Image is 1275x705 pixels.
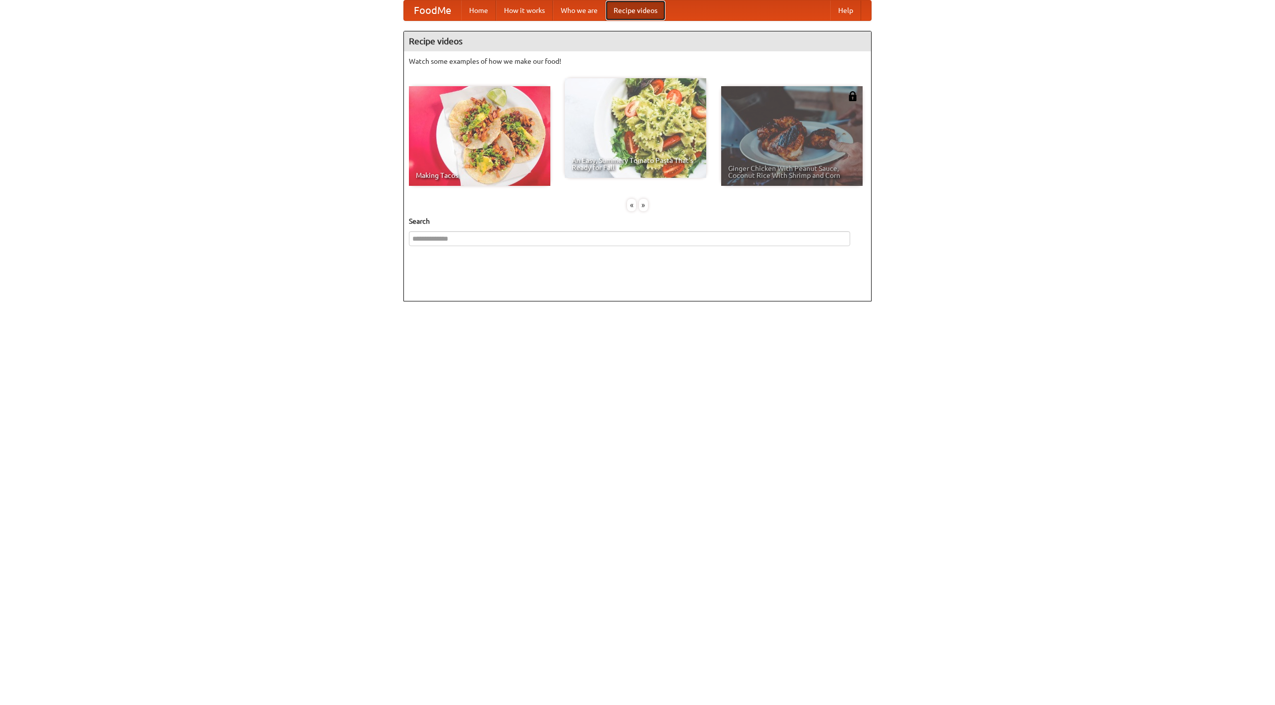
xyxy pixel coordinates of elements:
h4: Recipe videos [404,31,871,51]
span: An Easy, Summery Tomato Pasta That's Ready for Fall [572,157,699,171]
p: Watch some examples of how we make our food! [409,56,866,66]
a: Who we are [553,0,606,20]
a: Recipe videos [606,0,665,20]
a: Home [461,0,496,20]
h5: Search [409,216,866,226]
a: FoodMe [404,0,461,20]
a: Making Tacos [409,86,550,186]
a: Help [830,0,861,20]
img: 483408.png [848,91,858,101]
a: How it works [496,0,553,20]
div: » [639,199,648,211]
span: Making Tacos [416,172,543,179]
div: « [627,199,636,211]
a: An Easy, Summery Tomato Pasta That's Ready for Fall [565,78,706,178]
